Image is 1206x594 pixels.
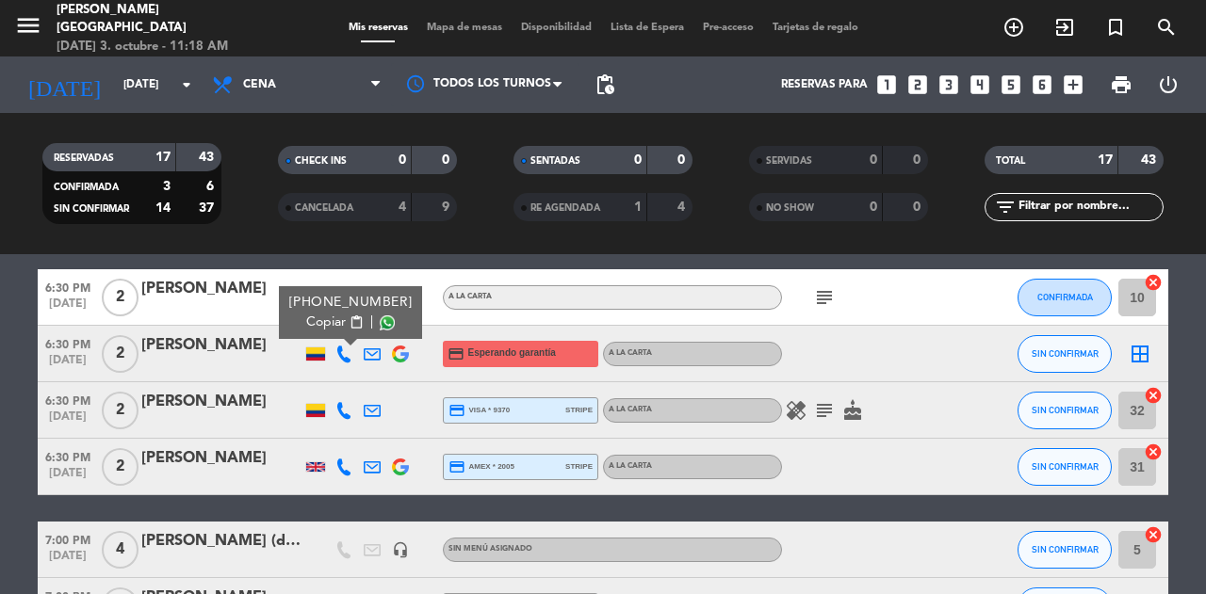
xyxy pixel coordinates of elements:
[601,23,693,33] span: Lista de Espera
[766,156,812,166] span: SERVIDAS
[370,313,374,332] span: |
[937,72,961,97] i: looks_3
[38,332,98,354] span: 6:30 PM
[1030,72,1054,97] i: looks_6
[1145,56,1192,113] div: LOG OUT
[1018,531,1112,569] button: SIN CONFIRMAR
[813,399,836,422] i: subject
[102,531,139,569] span: 4
[634,201,642,214] strong: 1
[913,153,924,167] strong: 0
[350,315,364,329] span: content_paste
[530,203,600,213] span: RE AGENDADA
[1144,386,1163,405] i: cancel
[199,151,218,164] strong: 43
[442,153,453,167] strong: 0
[38,528,98,550] span: 7:00 PM
[870,153,877,167] strong: 0
[1157,73,1180,96] i: power_settings_new
[1061,72,1085,97] i: add_box
[1144,273,1163,292] i: cancel
[141,277,301,301] div: [PERSON_NAME]
[693,23,763,33] span: Pre-acceso
[38,467,98,489] span: [DATE]
[295,156,347,166] span: CHECK INS
[1018,448,1112,486] button: SIN CONFIRMAR
[38,297,98,319] span: [DATE]
[1018,392,1112,429] button: SIN CONFIRMAR
[417,23,512,33] span: Mapa de mesas
[399,153,406,167] strong: 0
[999,72,1023,97] i: looks_5
[141,333,301,358] div: [PERSON_NAME]
[102,279,139,316] span: 2
[1032,544,1099,554] span: SIN CONFIRMAR
[448,545,532,553] span: Sin menú asignado
[306,313,364,332] button: Copiarcontent_paste
[155,201,171,215] strong: 14
[468,345,556,361] span: Esperando garantía
[102,392,139,429] span: 2
[102,335,139,373] span: 2
[994,196,1017,218] i: filter_list
[609,406,652,413] span: A la carta
[1053,16,1076,39] i: exit_to_app
[1037,292,1093,302] span: CONFIRMADA
[1104,16,1127,39] i: turned_in_not
[1002,16,1025,39] i: add_circle_outline
[206,180,218,193] strong: 6
[57,1,287,38] div: [PERSON_NAME][GEOGRAPHIC_DATA]
[392,345,409,362] img: google-logo.png
[1144,525,1163,544] i: cancel
[442,201,453,214] strong: 9
[530,156,580,166] span: SENTADAS
[766,203,814,213] span: NO SHOW
[57,38,287,56] div: [DATE] 3. octubre - 11:18 AM
[163,180,171,193] strong: 3
[1018,335,1112,373] button: SIN CONFIRMAR
[1032,348,1099,359] span: SIN CONFIRMAR
[448,293,492,300] span: A la carta
[841,399,864,422] i: cake
[155,151,171,164] strong: 17
[392,458,409,475] img: google-logo.png
[399,201,406,214] strong: 4
[1144,442,1163,461] i: cancel
[677,153,689,167] strong: 0
[1017,197,1163,217] input: Filtrar por nombre...
[392,541,409,558] i: headset_mic
[141,446,301,471] div: [PERSON_NAME]
[1155,16,1178,39] i: search
[306,313,346,332] span: Copiar
[565,404,593,416] span: stripe
[996,156,1025,166] span: TOTAL
[448,458,514,475] span: amex * 2005
[141,390,301,414] div: [PERSON_NAME]
[512,23,601,33] span: Disponibilidad
[781,78,868,91] span: Reservas para
[199,201,218,215] strong: 37
[38,389,98,410] span: 6:30 PM
[763,23,868,33] span: Tarjetas de regalo
[295,203,353,213] span: CANCELADA
[54,153,114,163] span: RESERVADAS
[289,293,413,313] div: [PHONE_NUMBER]
[38,276,98,297] span: 6:30 PM
[1032,405,1099,415] span: SIN CONFIRMAR
[102,448,139,486] span: 2
[1141,153,1160,167] strong: 43
[594,73,616,96] span: pending_actions
[339,23,417,33] span: Mis reservas
[448,402,465,419] i: credit_card
[905,72,930,97] i: looks_two
[448,458,465,475] i: credit_card
[448,345,464,362] i: credit_card
[1129,343,1151,365] i: border_all
[38,445,98,467] span: 6:30 PM
[968,72,992,97] i: looks_4
[634,153,642,167] strong: 0
[38,410,98,432] span: [DATE]
[609,349,652,357] span: A la carta
[38,550,98,571] span: [DATE]
[175,73,198,96] i: arrow_drop_down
